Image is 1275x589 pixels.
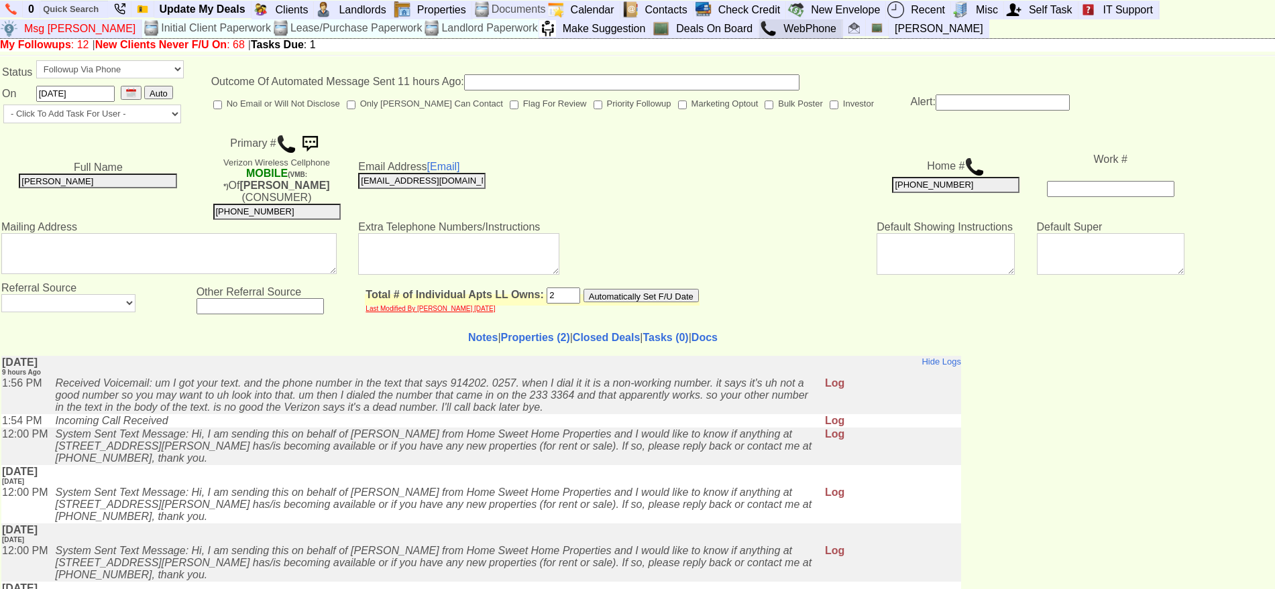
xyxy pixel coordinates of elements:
[347,94,503,110] label: Only [PERSON_NAME] Can Contact
[643,332,689,343] a: Tasks (0)
[143,20,160,37] img: docs.png
[246,168,288,179] font: MOBILE
[824,247,843,259] font: Log
[144,86,173,99] button: Auto
[272,20,289,37] img: docs.png
[412,1,472,19] a: Properties
[1,220,357,281] td: Mailing Address
[787,1,804,18] img: gmoney.png
[333,1,392,19] a: Landlords
[1,226,36,247] b: [DATE]
[695,1,712,18] img: creditreport.png
[54,131,810,166] i: System Sent Text Message: Hi, I am sending this on behalf of [PERSON_NAME] from Home Sweet Home P...
[1,130,196,220] td: Full Name
[952,1,969,18] img: officebldg.png
[622,1,639,18] img: contact.png
[54,59,166,70] i: Incoming Call Received
[196,130,358,220] td: Primary # Of (CONSUMER)
[760,20,777,37] img: call.png
[971,1,1004,19] a: Misc
[357,220,876,281] td: Extra Telephone Numbers/Instructions
[197,74,1184,90] div: Outcome Of Automated Message Sent 11 hours Ago:
[778,20,842,38] a: WebPhone
[24,23,135,34] font: Msg [PERSON_NAME]
[824,131,843,142] font: Log
[691,332,718,343] a: Docs
[95,39,245,50] a: New Clients Never F/U On: 68
[423,20,440,37] img: docs.png
[905,1,951,19] a: Recent
[213,94,340,110] label: No Email or Will Not Disclose
[1,20,17,37] img: money.png
[1,180,23,188] font: [DATE]
[1,281,196,319] td: Referral Source
[806,1,886,19] a: New Envelope
[830,94,874,110] label: Investor
[239,180,329,191] b: [PERSON_NAME]
[920,1,960,11] a: Hide Logs
[547,1,564,18] img: appt_icon.png
[713,1,786,19] a: Check Credit
[213,101,222,109] input: No Email or Will Not Disclose
[296,137,323,149] a: Verizon Wireless
[251,39,316,50] a: Tasks Due: 1
[876,130,1036,220] td: Home #
[251,39,304,50] b: Tasks Due
[296,131,323,157] img: sms.png
[252,1,269,18] img: clients.png
[441,19,538,38] td: Landlord Paperwork
[594,101,602,109] input: Priority Followup
[54,247,810,283] i: System Sent Text Message: Hi, I am sending this on behalf of [PERSON_NAME] from Home Sweet Home P...
[1,122,23,129] font: [DATE]
[678,101,687,109] input: Marketing Optout
[468,332,498,343] a: Notes
[1036,220,1185,281] td: Default Super
[584,289,699,302] button: Automatically Set F/U Date
[196,281,358,319] td: Other Referral Source
[510,94,587,110] label: Flag For Review
[347,101,355,109] input: Only [PERSON_NAME] Can Contact
[1036,130,1185,220] td: Work #
[1023,1,1078,19] a: Self Task
[491,1,547,19] td: Documents
[19,20,142,38] a: Msg [PERSON_NAME]
[366,305,495,312] u: Last Modified By [PERSON_NAME] [DATE]
[501,332,570,343] a: Properties (2)
[824,21,843,33] font: Log
[366,289,543,300] b: Total # of Individual Apts LL Owns:
[154,1,252,18] a: Update My Deals
[1005,1,1022,18] img: myadd.png
[573,332,640,343] a: Closed Deals
[54,72,810,108] i: System Sent Text Message: Hi, I am sending this on behalf of [PERSON_NAME] from Home Sweet Home P...
[427,161,460,172] a: [Email]
[876,220,1036,281] td: Default Showing Instructions
[565,1,620,19] a: Calendar
[678,94,759,110] label: Marketing Optout
[23,1,40,18] a: 0
[54,189,810,224] i: System Sent Text Message: Hi, I am sending this on behalf of [PERSON_NAME] from Home Sweet Home P...
[594,94,671,110] label: Priority Followup
[671,20,759,38] a: Deals On Board
[1,1,40,21] b: [DATE]
[95,39,227,50] b: New Clients Never F/U On
[887,1,904,18] img: recent.png
[1,110,36,130] b: [DATE]
[1,332,1184,344] center: | | | |
[1,168,36,188] b: [DATE]
[1,85,36,103] td: On
[137,3,148,15] img: Bookmark.png
[1,60,36,85] td: Status
[474,1,490,18] img: docs.png
[824,59,843,70] font: Log
[1098,1,1159,19] a: IT Support
[871,22,883,34] img: chalkboard.png
[290,19,423,38] td: Lease/Purchase Paperwork
[270,1,315,19] a: Clients
[223,168,307,191] b: Verizon Wireless
[640,1,694,19] a: Contacts
[315,1,332,18] img: landlord.png
[160,19,272,38] td: Initial Client Paperwork
[964,157,985,177] img: call.png
[1080,1,1097,18] img: help2.png
[765,101,773,109] input: Bulk Poster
